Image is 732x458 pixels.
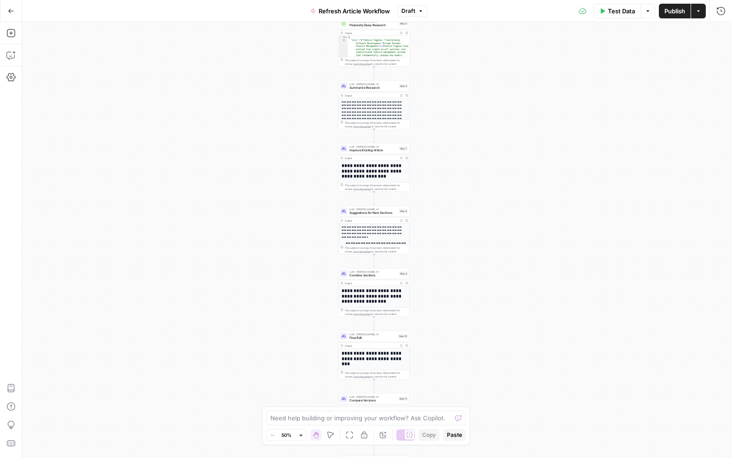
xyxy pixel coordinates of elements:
[349,332,396,336] span: LLM · [PERSON_NAME] 4.1
[345,246,408,253] div: This output is too large & has been abbreviated for review. to view the full content.
[349,211,397,215] span: Suggestions for New Sections
[373,442,375,455] g: Edge from step_11 to step_13
[349,23,397,28] span: Perplexity Deep Research
[338,18,410,67] div: Perplexity Deep ResearchPerplexity Deep ResearchStep 5Output{ "body":"# Feature Toggles: Transfor...
[373,67,375,80] g: Edge from step_5 to step_6
[659,4,691,18] button: Publish
[353,63,371,65] span: Copy the output
[399,22,408,26] div: Step 5
[349,86,397,90] span: Summarize Research
[349,148,397,153] span: Improve Existing Article
[397,5,428,17] button: Draft
[594,4,640,18] button: Test Data
[345,344,397,348] div: Output
[345,281,397,285] div: Output
[373,129,375,143] g: Edge from step_6 to step_7
[447,431,462,439] span: Paste
[422,431,436,439] span: Copy
[345,121,408,128] div: This output is too large & has been abbreviated for review. to view the full content.
[345,36,348,39] span: Toggle code folding, rows 1 through 3
[345,371,408,378] div: This output is too large & has been abbreviated for review. to view the full content.
[349,273,397,278] span: Combine Sections
[399,147,408,151] div: Step 7
[373,192,375,205] g: Edge from step_7 to step_8
[353,250,371,253] span: Copy the output
[353,313,371,315] span: Copy the output
[399,397,408,401] div: Step 11
[345,94,397,97] div: Output
[418,429,440,441] button: Copy
[664,6,685,16] span: Publish
[443,429,466,441] button: Paste
[349,395,397,399] span: LLM · [PERSON_NAME] 4.1
[349,398,397,403] span: Compare Versions
[373,254,375,268] g: Edge from step_8 to step_9
[281,431,292,439] span: 50%
[349,336,396,340] span: Final Edit
[345,156,397,160] div: Output
[398,334,408,338] div: Step 10
[305,4,395,18] button: Refresh Article Workflow
[345,219,397,223] div: Output
[349,82,397,86] span: LLM · [PERSON_NAME] 4.1
[399,272,408,276] div: Step 9
[353,125,371,128] span: Copy the output
[373,379,375,393] g: Edge from step_10 to step_11
[349,270,397,274] span: LLM · [PERSON_NAME] 4.1
[349,207,397,211] span: LLM · [PERSON_NAME] 4.1
[353,188,371,190] span: Copy the output
[399,209,408,213] div: Step 8
[345,58,408,66] div: This output is too large & has been abbreviated for review. to view the full content.
[339,36,348,39] div: 1
[345,309,408,316] div: This output is too large & has been abbreviated for review. to view the full content.
[349,145,397,149] span: LLM · [PERSON_NAME] 4.1
[608,6,635,16] span: Test Data
[373,317,375,330] g: Edge from step_9 to step_10
[399,84,408,88] div: Step 6
[319,6,390,16] span: Refresh Article Workflow
[353,375,371,378] span: Copy the output
[345,183,408,191] div: This output is too large & has been abbreviated for review. to view the full content.
[401,7,415,15] span: Draft
[345,31,397,35] div: Output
